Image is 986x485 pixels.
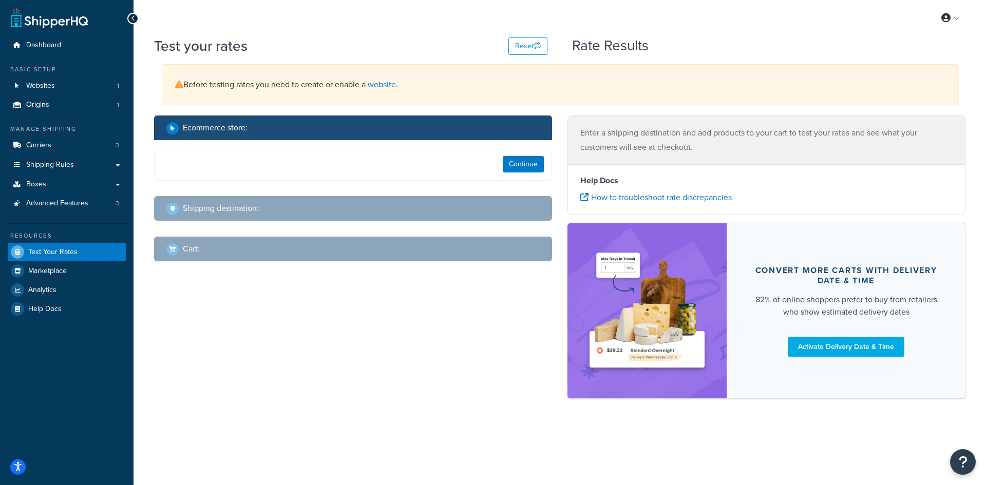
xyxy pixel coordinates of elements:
span: Marketplace [28,267,67,276]
a: Advanced Features3 [8,194,126,213]
button: Open Resource Center [950,449,976,475]
span: Origins [26,101,49,109]
span: Dashboard [26,41,61,50]
p: Enter a shipping destination and add products to your cart to test your rates and see what your c... [580,126,953,154]
a: Websites1 [8,76,126,95]
a: Carriers3 [8,136,126,155]
span: 3 [116,141,119,150]
h1: Test your rates [154,36,248,56]
h2: Ecommerce store : [183,123,248,132]
a: How to troubleshoot rate discrepancies [580,191,732,203]
a: Marketplace [8,262,126,280]
span: Websites [26,82,55,90]
div: 82% of online shoppers prefer to buy from retailers who show estimated delivery dates [751,294,941,318]
a: Origins1 [8,95,126,114]
li: Advanced Features [8,194,126,213]
div: Resources [8,231,126,240]
span: Carriers [26,141,51,150]
li: Origins [8,95,126,114]
h2: Cart : [183,244,200,254]
span: Advanced Features [26,199,88,208]
a: Activate Delivery Date & Time [788,337,904,357]
h4: Help Docs [580,174,953,187]
a: Help Docs [8,300,126,318]
a: Boxes [8,175,126,194]
a: Dashboard [8,36,126,55]
a: Shipping Rules [8,156,126,174]
div: Before testing rates you need to create or enable a . [162,64,958,105]
a: Test Your Rates [8,243,126,261]
img: feature-image-ddt-36eae7f7280da8017bfb280eaccd9c446f90b1fe08728e4019434db127062ab4.png [583,239,711,383]
span: Help Docs [28,305,62,314]
span: 1 [117,101,119,109]
button: Continue [503,156,544,172]
a: Analytics [8,281,126,299]
h2: Shipping destination : [183,204,259,213]
button: Reset [508,37,547,55]
span: 1 [117,82,119,90]
span: Shipping Rules [26,161,74,169]
li: Carriers [8,136,126,155]
div: Convert more carts with delivery date & time [751,265,941,286]
div: Basic Setup [8,65,126,74]
li: Websites [8,76,126,95]
span: Analytics [28,286,56,295]
span: Test Your Rates [28,248,78,257]
h2: Rate Results [572,38,649,54]
div: Manage Shipping [8,125,126,133]
span: 3 [116,199,119,208]
span: Boxes [26,180,46,189]
a: website [368,79,396,90]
